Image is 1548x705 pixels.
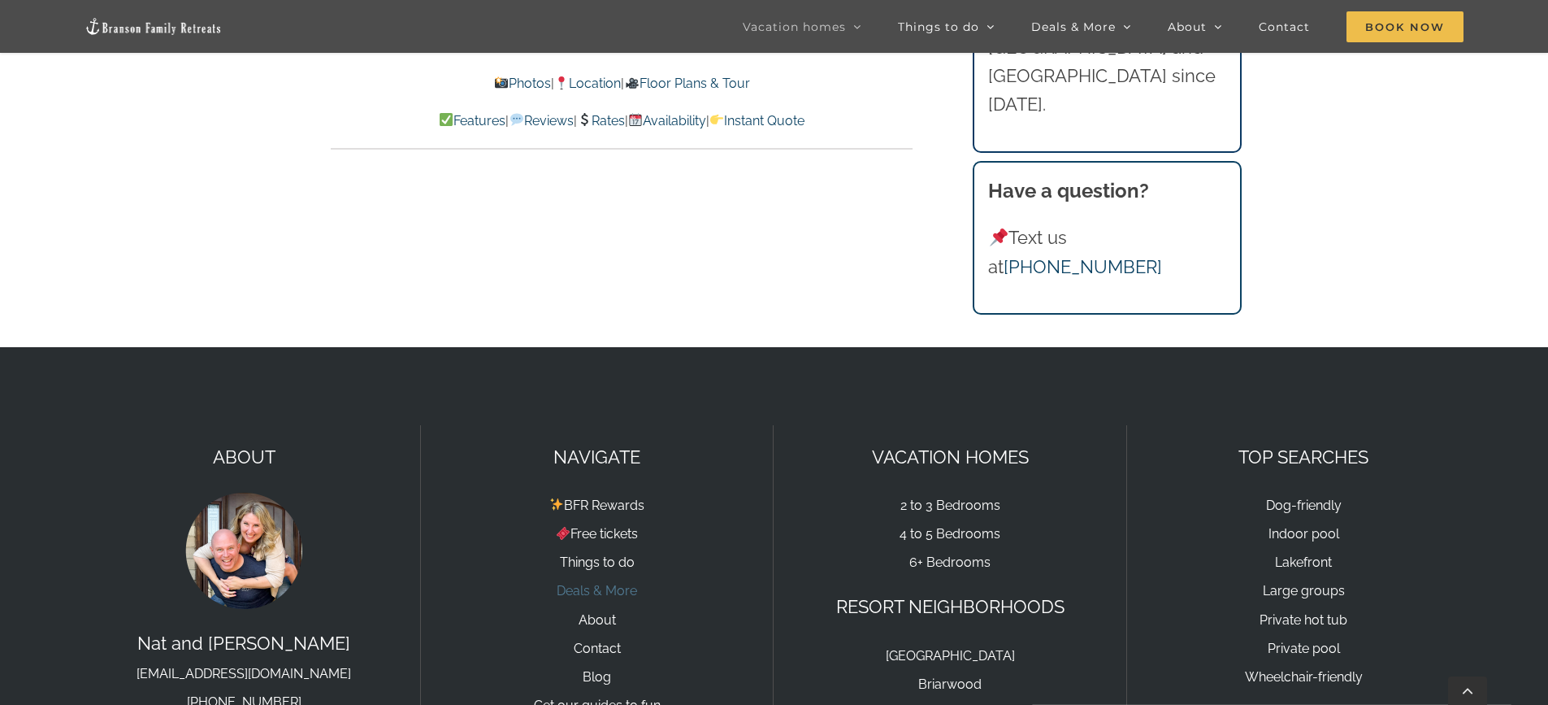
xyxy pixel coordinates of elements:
a: [EMAIL_ADDRESS][DOMAIN_NAME] [137,666,351,681]
a: Free tickets [556,526,638,542]
img: Branson Family Retreats Logo [85,17,223,36]
img: 📸 [495,76,508,89]
p: Text us at [988,224,1225,281]
img: 💬 [510,113,523,126]
a: Instant Quote [709,113,804,128]
img: Nat and Tyann [183,490,305,611]
p: TOP SEARCHES [1143,443,1463,472]
a: Private pool [1268,641,1340,656]
img: 📆 [629,113,642,126]
a: 4 to 5 Bedrooms [900,526,1000,542]
img: 📍 [555,76,568,89]
strong: Have a question? [988,179,1149,202]
img: 👉 [710,113,723,126]
p: | | [331,73,913,94]
a: Dog-friendly [1266,498,1342,513]
span: Deals & More [1031,21,1116,33]
a: 6+ Bedrooms [909,555,991,570]
img: 🎟️ [557,527,570,540]
a: Contact [574,641,621,656]
span: Book Now [1346,11,1463,42]
a: Features [439,113,505,128]
a: Floor Plans & Tour [624,76,749,91]
a: Reviews [509,113,573,128]
a: About [579,612,616,628]
a: [PHONE_NUMBER] [1004,256,1162,277]
a: 2 to 3 Bedrooms [900,498,1000,513]
img: 🎥 [626,76,639,89]
a: Indoor pool [1268,526,1339,542]
img: 📌 [990,228,1008,246]
p: VACATION HOMES [790,443,1109,472]
a: Location [554,76,621,91]
a: Photos [494,76,551,91]
p: RESORT NEIGHBORHOODS [790,593,1109,621]
a: Blog [583,669,611,685]
p: ABOUT [85,443,404,472]
a: Lakefront [1275,555,1332,570]
a: Availability [628,113,706,128]
a: Things to do [560,555,635,570]
a: Rates [577,113,625,128]
img: ✅ [440,113,453,126]
a: BFR Rewards [549,498,644,513]
span: Contact [1259,21,1310,33]
span: Vacation homes [743,21,846,33]
a: Large groups [1263,583,1345,598]
a: Private hot tub [1260,612,1347,628]
a: [GEOGRAPHIC_DATA] [886,648,1015,664]
a: Briarwood [918,677,982,692]
img: ✨ [550,498,563,511]
a: Deals & More [557,583,637,598]
p: NAVIGATE [437,443,757,472]
span: Things to do [898,21,979,33]
span: About [1168,21,1207,33]
p: | | | | [331,111,913,132]
a: Wheelchair-friendly [1245,669,1363,685]
img: 💲 [578,113,591,126]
